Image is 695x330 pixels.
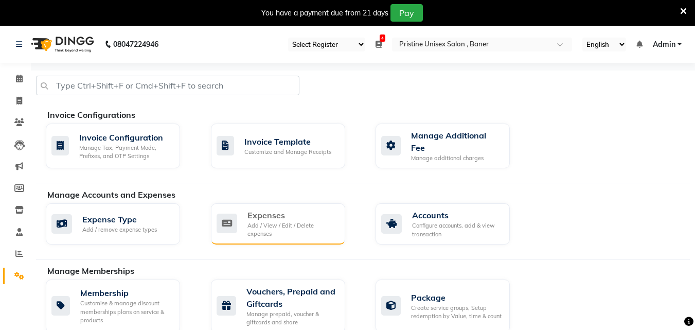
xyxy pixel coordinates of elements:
div: Package [411,291,502,304]
a: Expense TypeAdd / remove expense types [46,203,195,245]
a: Manage Additional FeeManage additional charges [376,124,525,168]
div: Add / View / Edit / Delete expenses [247,221,337,238]
img: logo [26,30,97,59]
div: You have a payment due from 21 days [261,8,388,19]
div: Membership [80,287,172,299]
div: Customize and Manage Receipts [244,148,331,157]
div: Manage prepaid, voucher & giftcards and share [246,310,337,327]
span: Admin [653,39,675,50]
div: Accounts [412,209,502,221]
a: Invoice ConfigurationManage Tax, Payment Mode, Prefixes, and OTP Settings [46,124,195,168]
span: 4 [380,34,385,42]
div: Add / remove expense types [82,225,157,234]
b: 08047224946 [113,30,158,59]
input: Type Ctrl+Shift+F or Cmd+Shift+F to search [36,76,299,95]
a: AccountsConfigure accounts, add & view transaction [376,203,525,245]
div: Configure accounts, add & view transaction [412,221,502,238]
div: Manage Additional Fee [411,129,502,154]
a: ExpensesAdd / View / Edit / Delete expenses [211,203,361,245]
button: Pay [390,4,423,22]
div: Create service groups, Setup redemption by Value, time & count [411,304,502,321]
a: 4 [376,40,382,49]
div: Manage additional charges [411,154,502,163]
div: Expense Type [82,213,157,225]
div: Vouchers, Prepaid and Giftcards [246,285,337,310]
div: Expenses [247,209,337,221]
div: Invoice Template [244,135,331,148]
div: Customise & manage discount memberships plans on service & products [80,299,172,325]
div: Manage Tax, Payment Mode, Prefixes, and OTP Settings [79,144,172,161]
a: Invoice TemplateCustomize and Manage Receipts [211,124,361,168]
div: Invoice Configuration [79,131,172,144]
